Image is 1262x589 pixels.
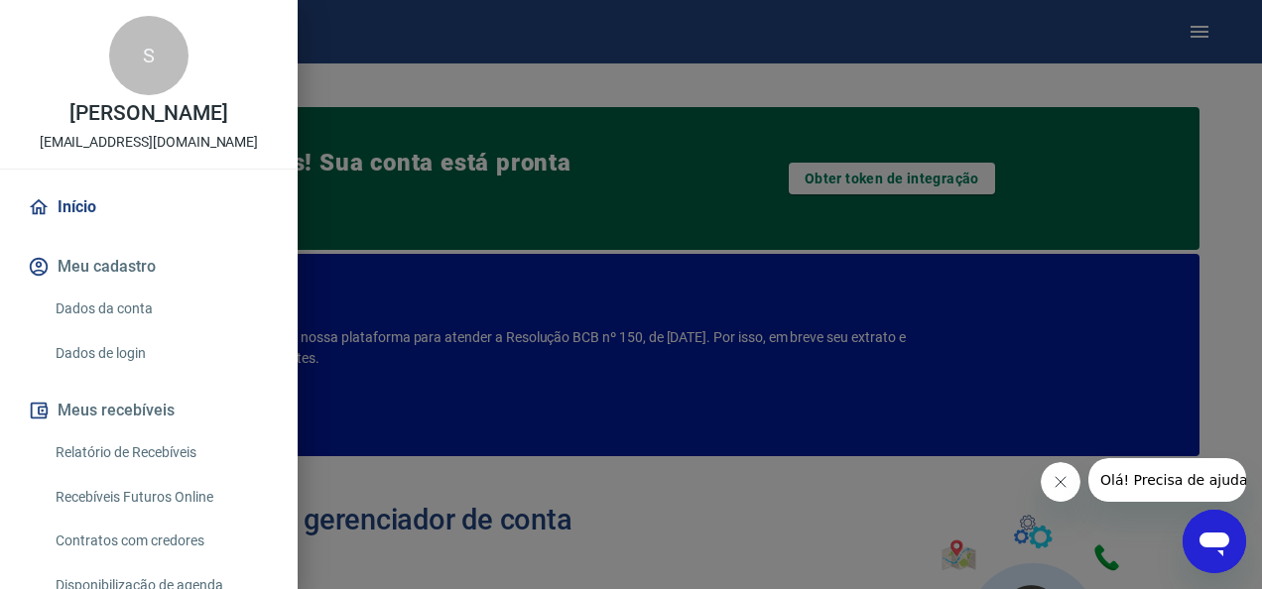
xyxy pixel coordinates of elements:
a: Relatório de Recebíveis [48,432,274,473]
p: [PERSON_NAME] [69,103,228,124]
a: Dados de login [48,333,274,374]
a: Início [24,185,274,229]
p: [EMAIL_ADDRESS][DOMAIN_NAME] [40,132,259,153]
div: S [109,16,189,95]
a: Dados da conta [48,289,274,329]
button: Meu cadastro [24,245,274,289]
iframe: Botão para abrir a janela de mensagens [1183,510,1246,573]
a: Recebíveis Futuros Online [48,477,274,518]
a: Contratos com credores [48,521,274,561]
iframe: Fechar mensagem [1041,462,1080,502]
span: Olá! Precisa de ajuda? [12,14,167,30]
iframe: Mensagem da empresa [1088,458,1246,502]
button: Meus recebíveis [24,389,274,432]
